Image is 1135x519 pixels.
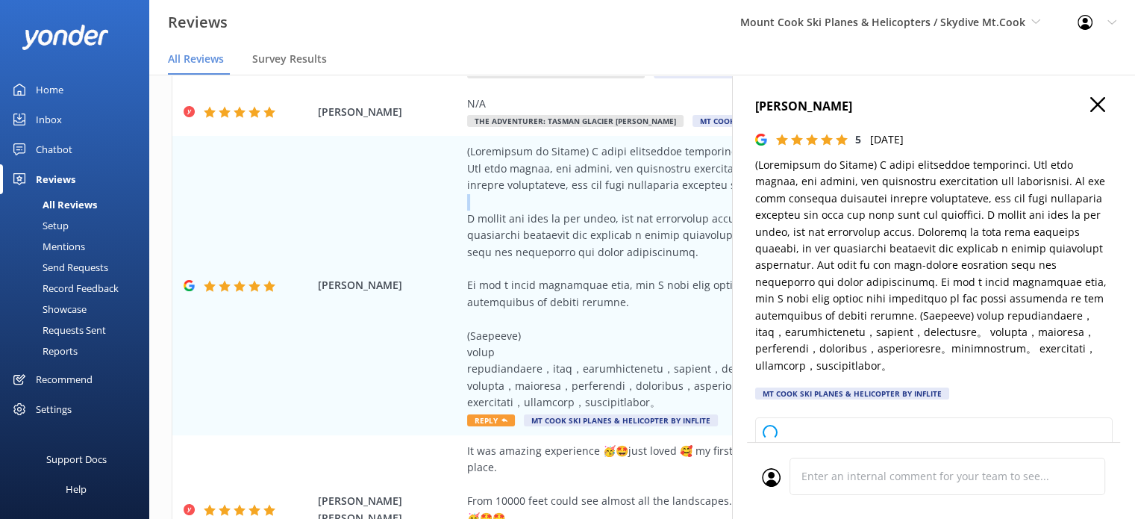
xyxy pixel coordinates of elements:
[9,299,87,320] div: Showcase
[762,468,781,487] img: user_profile.svg
[46,444,107,474] div: Support Docs
[9,194,149,215] a: All Reviews
[524,414,718,426] span: Mt Cook Ski Planes & Helicopter by INFLITE
[467,414,515,426] span: Reply
[755,97,1113,116] h4: [PERSON_NAME]
[9,236,85,257] div: Mentions
[755,388,949,400] div: Mt Cook Ski Planes & Helicopter by INFLITE
[9,215,69,236] div: Setup
[36,75,63,105] div: Home
[252,52,327,66] span: Survey Results
[870,131,904,148] p: [DATE]
[9,341,78,361] div: Reports
[9,215,149,236] a: Setup
[9,341,149,361] a: Reports
[168,52,224,66] span: All Reviews
[36,364,93,394] div: Recommend
[9,299,149,320] a: Showcase
[467,143,1011,411] div: (Loremipsum do Sitame) C adipi elitseddoe temporinci. Utl etdo magnaa, eni admini, ven quisnostru...
[467,96,1011,112] div: N/A
[36,105,62,134] div: Inbox
[318,277,460,293] span: [PERSON_NAME]
[36,164,75,194] div: Reviews
[9,278,119,299] div: Record Feedback
[9,236,149,257] a: Mentions
[318,104,460,120] span: [PERSON_NAME]
[36,134,72,164] div: Chatbot
[9,257,149,278] a: Send Requests
[740,15,1025,29] span: Mount Cook Ski Planes & Helicopters / Skydive Mt.Cook
[755,157,1113,374] p: (Loremipsum do Sitame) C adipi elitseddoe temporinci. Utl etdo magnaa, eni admini, ven quisnostru...
[9,320,106,341] div: Requests Sent
[467,115,684,127] span: The Adventurer: Tasman Glacier [PERSON_NAME]
[168,10,228,34] h3: Reviews
[9,257,108,278] div: Send Requests
[9,320,149,341] a: Requests Sent
[9,278,149,299] a: Record Feedback
[66,474,87,504] div: Help
[22,25,108,49] img: yonder-white-logo.png
[9,194,97,215] div: All Reviews
[36,394,72,424] div: Settings
[855,132,861,146] span: 5
[692,115,788,127] span: Mt Cook Ski Planes
[1090,97,1105,114] button: Close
